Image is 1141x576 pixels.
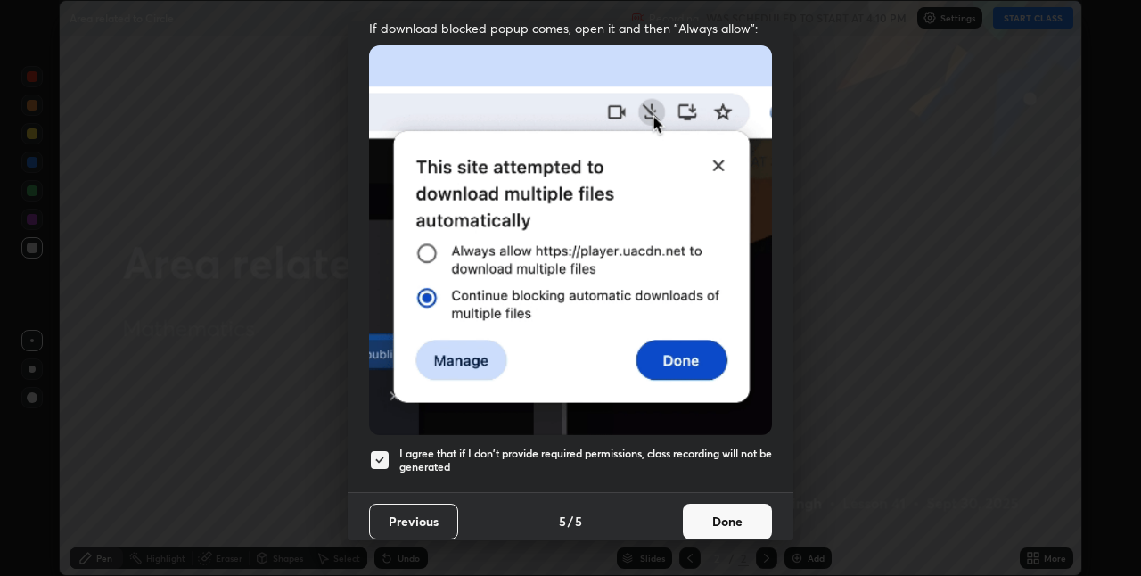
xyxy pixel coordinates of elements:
h5: I agree that if I don't provide required permissions, class recording will not be generated [399,447,772,474]
img: downloads-permission-blocked.gif [369,45,772,435]
button: Done [683,504,772,539]
h4: 5 [559,512,566,531]
h4: / [568,512,573,531]
button: Previous [369,504,458,539]
h4: 5 [575,512,582,531]
span: If download blocked popup comes, open it and then "Always allow": [369,20,772,37]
